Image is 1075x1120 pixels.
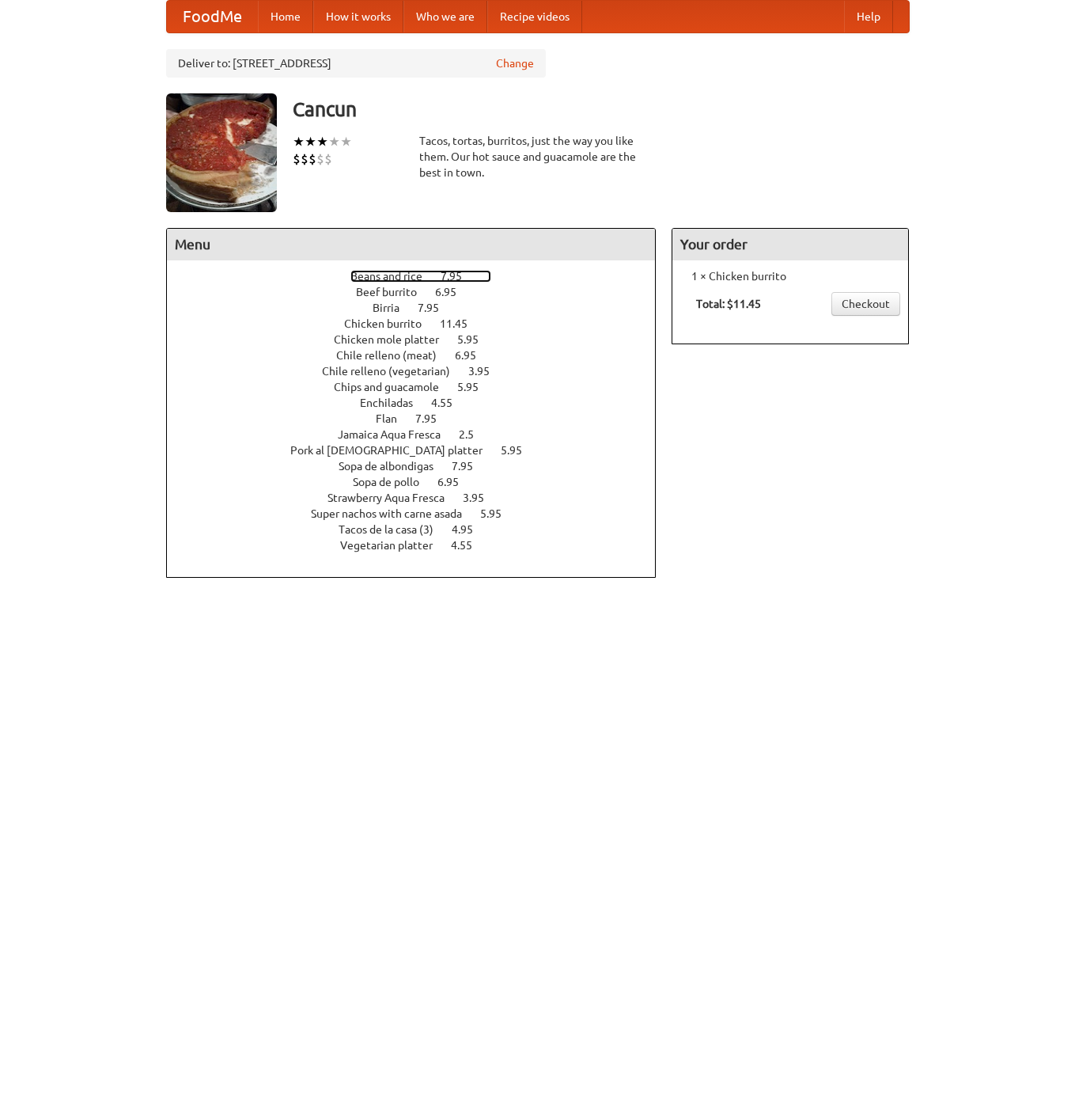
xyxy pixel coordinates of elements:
[844,1,893,32] a: Help
[290,444,551,457] a: Pork al [DEMOGRAPHIC_DATA] platter 5.95
[311,507,531,520] a: Super nachos with carne asada 5.95
[440,317,483,330] span: 11.45
[350,270,491,283] a: Beans and rice 7.95
[452,523,489,536] span: 4.95
[463,492,500,504] span: 3.95
[293,93,910,125] h3: Cancun
[468,365,505,378] span: 3.95
[373,302,415,314] span: Birria
[356,286,486,298] a: Beef burrito 6.95
[353,476,488,488] a: Sopa de pollo 6.95
[403,1,487,32] a: Who we are
[437,476,475,488] span: 6.95
[339,460,502,473] a: Sopa de albondigas 7.95
[373,302,468,314] a: Birria 7.95
[459,428,490,441] span: 2.5
[376,412,466,425] a: Flan 7.95
[672,229,908,260] h4: Your order
[696,298,761,310] b: Total: $11.45
[496,55,534,71] a: Change
[316,133,328,150] li: ★
[831,292,900,316] a: Checkout
[167,1,258,32] a: FoodMe
[166,93,277,212] img: angular.jpg
[451,539,488,552] span: 4.55
[334,381,508,393] a: Chips and guacamole 5.95
[311,507,478,520] span: Super nachos with carne asada
[327,492,513,504] a: Strawberry Aqua Fresca 3.95
[415,412,452,425] span: 7.95
[680,268,900,284] li: 1 × Chicken burrito
[338,428,503,441] a: Jamaica Aqua Fresca 2.5
[316,150,324,168] li: $
[457,381,494,393] span: 5.95
[480,507,517,520] span: 5.95
[441,270,478,283] span: 7.95
[167,229,656,260] h4: Menu
[338,428,456,441] span: Jamaica Aqua Fresca
[301,150,308,168] li: $
[344,317,497,330] a: Chicken burrito 11.45
[313,1,403,32] a: How it works
[293,133,305,150] li: ★
[339,523,502,536] a: Tacos de la casa (3) 4.95
[336,349,452,362] span: Chile relleno (meat)
[293,150,301,168] li: $
[322,365,519,378] a: Chile relleno (vegetarian) 3.95
[327,492,460,504] span: Strawberry Aqua Fresca
[328,133,340,150] li: ★
[344,317,437,330] span: Chicken burrito
[487,1,582,32] a: Recipe videos
[356,286,433,298] span: Beef burrito
[350,270,438,283] span: Beans and rice
[435,286,472,298] span: 6.95
[308,150,316,168] li: $
[166,49,546,78] div: Deliver to: [STREET_ADDRESS]
[457,333,494,346] span: 5.95
[334,333,455,346] span: Chicken mole platter
[340,539,502,552] a: Vegetarian platter 4.55
[324,150,332,168] li: $
[418,302,455,314] span: 7.95
[360,397,482,409] a: Enchiladas 4.55
[334,381,455,393] span: Chips and guacamole
[290,444,498,457] span: Pork al [DEMOGRAPHIC_DATA] platter
[334,333,508,346] a: Chicken mole platter 5.95
[305,133,316,150] li: ★
[431,397,468,409] span: 4.55
[258,1,313,32] a: Home
[360,397,429,409] span: Enchiladas
[419,133,657,180] div: Tacos, tortas, burritos, just the way you like them. Our hot sauce and guacamole are the best in ...
[501,444,538,457] span: 5.95
[340,539,449,552] span: Vegetarian platter
[376,412,413,425] span: Flan
[340,133,352,150] li: ★
[339,523,449,536] span: Tacos de la casa (3)
[353,476,435,488] span: Sopa de pollo
[322,365,466,378] span: Chile relleno (vegetarian)
[452,460,489,473] span: 7.95
[339,460,449,473] span: Sopa de albondigas
[336,349,505,362] a: Chile relleno (meat) 6.95
[455,349,492,362] span: 6.95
